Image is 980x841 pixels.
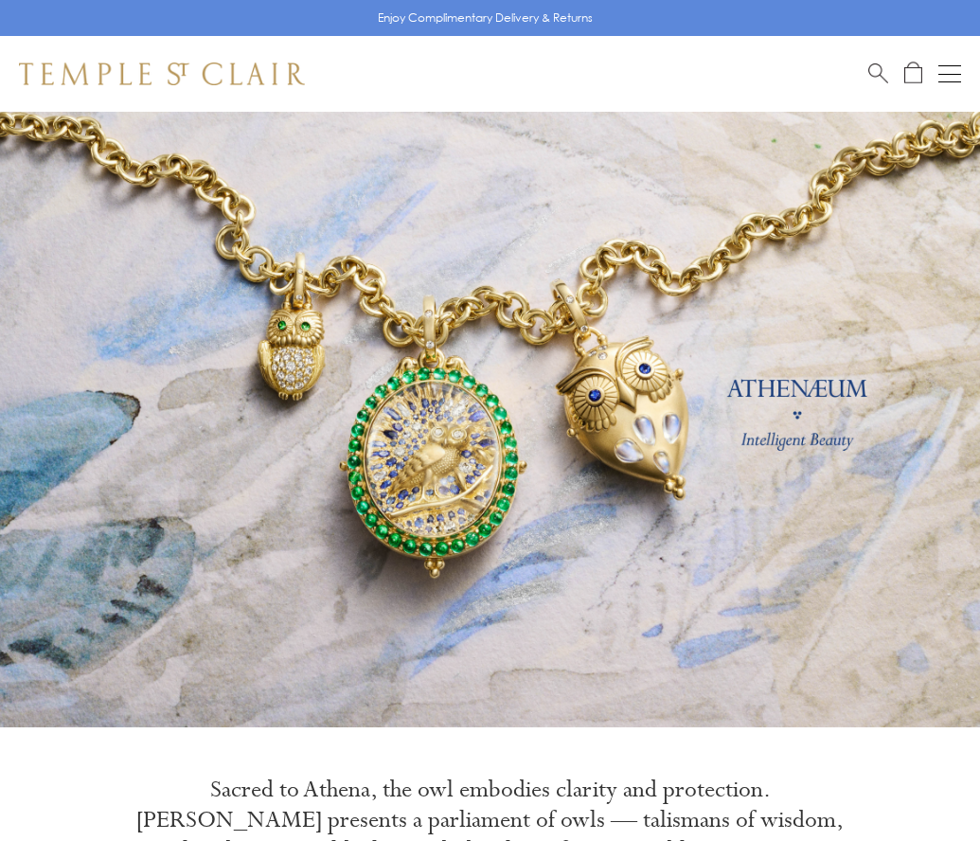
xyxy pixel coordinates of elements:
a: Search [868,62,888,85]
a: Open Shopping Bag [904,62,922,85]
p: Enjoy Complimentary Delivery & Returns [378,9,593,27]
button: Open navigation [938,63,961,85]
img: Temple St. Clair [19,63,305,85]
